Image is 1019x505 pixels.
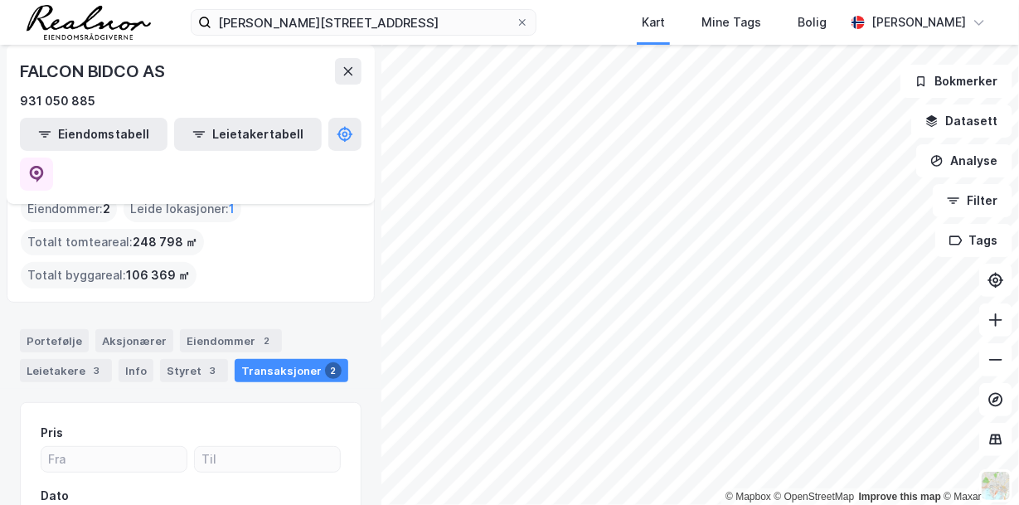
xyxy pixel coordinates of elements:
a: Improve this map [859,491,941,503]
div: Portefølje [20,329,89,352]
button: Datasett [911,104,1012,138]
div: Totalt tomteareal : [21,229,204,255]
div: [PERSON_NAME] [871,12,966,32]
button: Eiendomstabell [20,118,167,151]
div: Leide lokasjoner : [124,196,241,222]
button: Filter [933,184,1012,217]
div: Pris [41,423,63,443]
input: Fra [41,447,187,472]
span: 1 [229,199,235,219]
div: Kontrollprogram for chat [936,425,1019,505]
div: Mine Tags [701,12,761,32]
div: Kart [642,12,665,32]
iframe: Chat Widget [936,425,1019,505]
div: Bolig [798,12,827,32]
div: Leietakere [20,359,112,382]
a: Mapbox [725,491,771,503]
img: realnor-logo.934646d98de889bb5806.png [27,5,151,40]
button: Leietakertabell [174,118,322,151]
div: Transaksjoner [235,359,348,382]
button: Bokmerker [900,65,1012,98]
div: FALCON BIDCO AS [20,58,168,85]
div: 3 [89,362,105,379]
div: 2 [325,362,342,379]
span: 106 369 ㎡ [126,265,190,285]
div: Styret [160,359,228,382]
button: Tags [935,224,1012,257]
span: 248 798 ㎡ [133,232,197,252]
div: 931 050 885 [20,91,95,111]
div: Eiendommer : [21,196,117,222]
div: 2 [259,333,275,349]
a: OpenStreetMap [774,491,855,503]
span: 2 [103,199,110,219]
input: Til [195,447,340,472]
div: 3 [205,362,221,379]
input: Søk på adresse, matrikkel, gårdeiere, leietakere eller personer [211,10,516,35]
button: Analyse [916,144,1012,177]
div: Eiendommer [180,329,282,352]
div: Aksjonærer [95,329,173,352]
div: Info [119,359,153,382]
div: Totalt byggareal : [21,262,197,289]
